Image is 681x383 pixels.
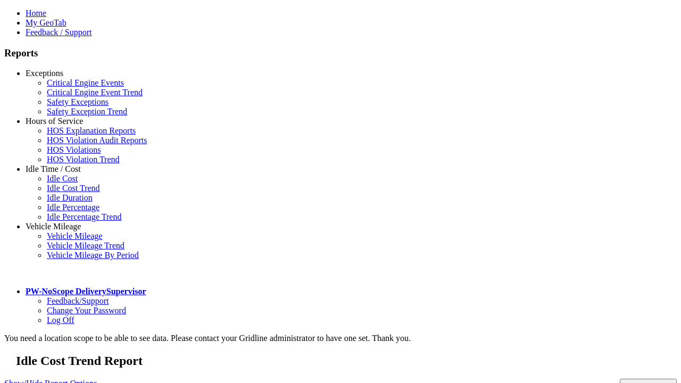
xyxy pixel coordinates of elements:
[47,155,120,164] a: HOS Violation Trend
[47,126,136,135] a: HOS Explanation Reports
[47,315,74,324] a: Log Off
[26,222,81,231] a: Vehicle Mileage
[47,107,127,116] a: Safety Exception Trend
[26,69,63,78] a: Exceptions
[26,18,67,27] a: My GeoTab
[47,88,143,97] a: Critical Engine Event Trend
[47,136,147,145] a: HOS Violation Audit Reports
[47,145,101,154] a: HOS Violations
[47,193,93,202] a: Idle Duration
[47,174,78,183] a: Idle Cost
[26,116,83,126] a: Hours of Service
[47,251,139,260] a: Vehicle Mileage By Period
[47,203,99,212] a: Idle Percentage
[47,184,100,193] a: Idle Cost Trend
[26,9,46,18] a: Home
[47,97,109,106] a: Safety Exceptions
[26,164,81,173] a: Idle Time / Cost
[26,28,92,37] a: Feedback / Support
[47,212,121,221] a: Idle Percentage Trend
[47,241,124,250] a: Vehicle Mileage Trend
[47,78,124,87] a: Critical Engine Events
[4,47,677,59] h3: Reports
[47,231,102,240] a: Vehicle Mileage
[47,306,126,315] a: Change Your Password
[26,287,146,296] a: PW-NoScope DeliverySupervisor
[16,354,677,368] h2: Idle Cost Trend Report
[4,334,677,343] div: You need a location scope to be able to see data. Please contact your Gridline administrator to h...
[47,296,109,305] a: Feedback/Support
